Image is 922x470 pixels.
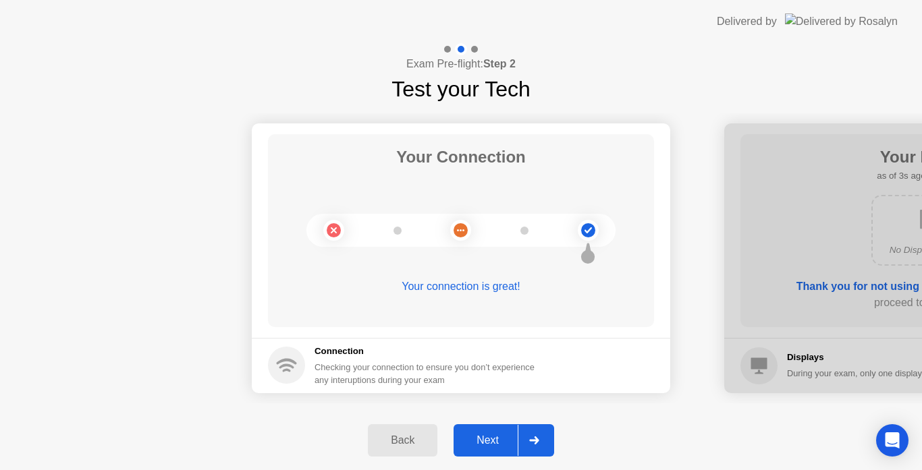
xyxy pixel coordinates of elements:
[315,345,543,358] h5: Connection
[372,434,433,446] div: Back
[391,73,531,105] h1: Test your Tech
[396,145,526,169] h1: Your Connection
[785,13,898,29] img: Delivered by Rosalyn
[717,13,777,30] div: Delivered by
[483,58,516,69] b: Step 2
[315,361,543,386] div: Checking your connection to ensure you don’t experience any interuptions during your exam
[458,434,518,446] div: Next
[268,278,654,295] div: Your connection is great!
[406,56,516,72] h4: Exam Pre-flight:
[368,424,437,457] button: Back
[876,424,909,457] div: Open Intercom Messenger
[454,424,554,457] button: Next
